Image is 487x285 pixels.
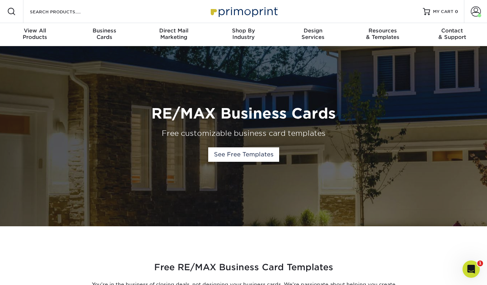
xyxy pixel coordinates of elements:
span: 0 [455,9,458,14]
a: See Free Templates [208,147,279,162]
div: Marketing [139,27,209,40]
span: Direct Mail [139,27,209,34]
div: Free customizable business card templates [30,128,457,139]
a: BusinessCards [70,23,139,46]
div: Industry [209,27,278,40]
iframe: Intercom live chat [463,260,480,278]
span: Resources [348,27,417,34]
a: Direct MailMarketing [139,23,209,46]
img: Primoprint [207,4,280,19]
input: SEARCH PRODUCTS..... [29,7,99,16]
a: Resources& Templates [348,23,417,46]
span: MY CART [433,9,454,15]
a: DesignServices [278,23,348,46]
a: Contact& Support [417,23,487,46]
a: Shop ByIndustry [209,23,278,46]
span: Business [70,27,139,34]
span: Design [278,27,348,34]
span: Contact [417,27,487,34]
span: Shop By [209,27,278,34]
h2: Free RE/MAX Business Card Templates [33,261,454,274]
div: & Templates [348,27,417,40]
span: 1 [477,260,483,266]
div: Cards [70,27,139,40]
div: Services [278,27,348,40]
div: & Support [417,27,487,40]
h1: RE/MAX Business Cards [30,105,457,122]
